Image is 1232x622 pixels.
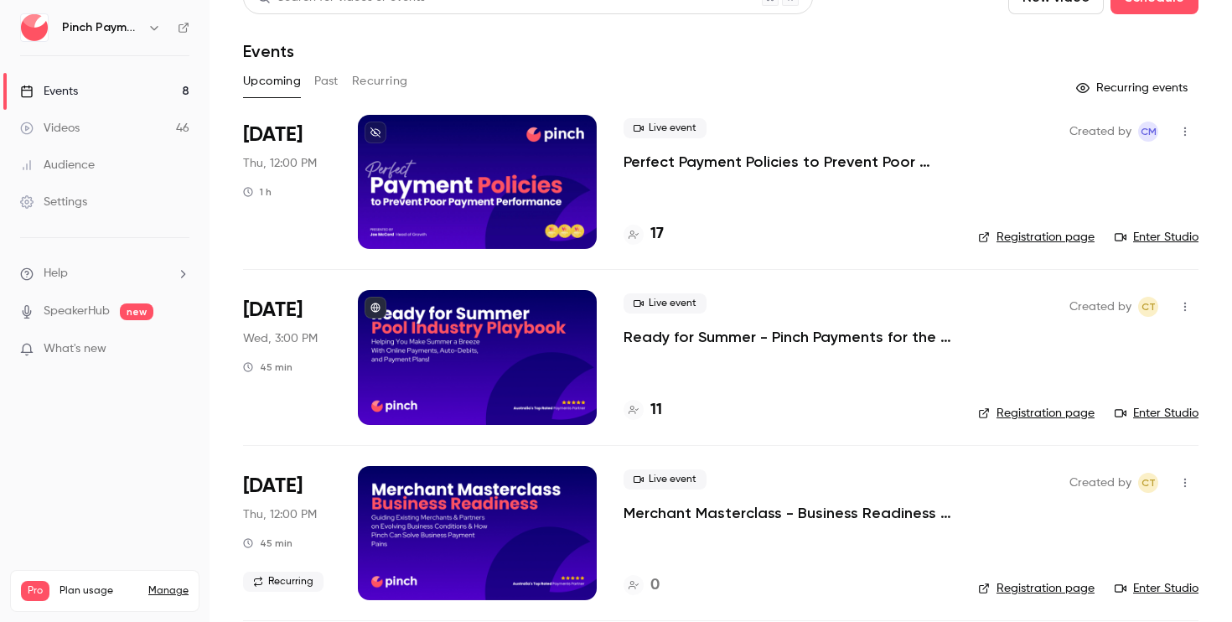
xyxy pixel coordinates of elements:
button: Recurring [352,68,408,95]
div: Events [20,83,78,100]
div: Settings [20,194,87,210]
span: CT [1141,297,1156,317]
span: Cameron Taylor [1138,297,1158,317]
span: Live event [624,293,707,314]
a: 0 [624,574,660,597]
h4: 11 [650,399,662,422]
a: Perfect Payment Policies to Prevent Poor Payment Performance [624,152,951,172]
a: Ready for Summer - Pinch Payments for the Pool Industry [624,327,951,347]
span: Recurring [243,572,324,592]
span: Created by [1069,297,1131,317]
span: Pro [21,581,49,601]
div: Audience [20,157,95,174]
h4: 17 [650,223,664,246]
button: Past [314,68,339,95]
span: new [120,303,153,320]
span: Created by [1069,122,1131,142]
div: Oct 1 Wed, 3:00 PM (Australia/Brisbane) [243,290,331,424]
span: Live event [624,469,707,490]
span: Cameron Taylor [1138,473,1158,493]
a: 17 [624,223,664,246]
span: Help [44,265,68,282]
span: CT [1141,473,1156,493]
a: Manage [148,584,189,598]
button: Upcoming [243,68,301,95]
a: Enter Studio [1115,580,1198,597]
h1: Events [243,41,294,61]
a: Merchant Masterclass - Business Readiness Edition [624,503,951,523]
img: Pinch Payments [21,14,48,41]
a: SpeakerHub [44,303,110,320]
iframe: Noticeable Trigger [169,342,189,357]
span: Thu, 12:00 PM [243,155,317,172]
span: [DATE] [243,297,303,324]
span: Plan usage [60,584,138,598]
span: What's new [44,340,106,358]
span: Clarenz Miralles [1138,122,1158,142]
h4: 0 [650,574,660,597]
h6: Pinch Payments [62,19,141,36]
a: Enter Studio [1115,229,1198,246]
a: Registration page [978,229,1095,246]
div: 45 min [243,360,292,374]
div: 1 h [243,185,272,199]
span: CM [1141,122,1157,142]
span: Thu, 12:00 PM [243,506,317,523]
span: Created by [1069,473,1131,493]
a: Registration page [978,405,1095,422]
button: Recurring events [1069,75,1198,101]
span: [DATE] [243,122,303,148]
a: Registration page [978,580,1095,597]
a: Enter Studio [1115,405,1198,422]
div: Videos [20,120,80,137]
div: 45 min [243,536,292,550]
li: help-dropdown-opener [20,265,189,282]
span: Wed, 3:00 PM [243,330,318,347]
div: Sep 25 Thu, 12:00 PM (Australia/Brisbane) [243,115,331,249]
span: Live event [624,118,707,138]
a: 11 [624,399,662,422]
span: [DATE] [243,473,303,500]
div: Oct 2 Thu, 12:00 PM (Australia/Brisbane) [243,466,331,600]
